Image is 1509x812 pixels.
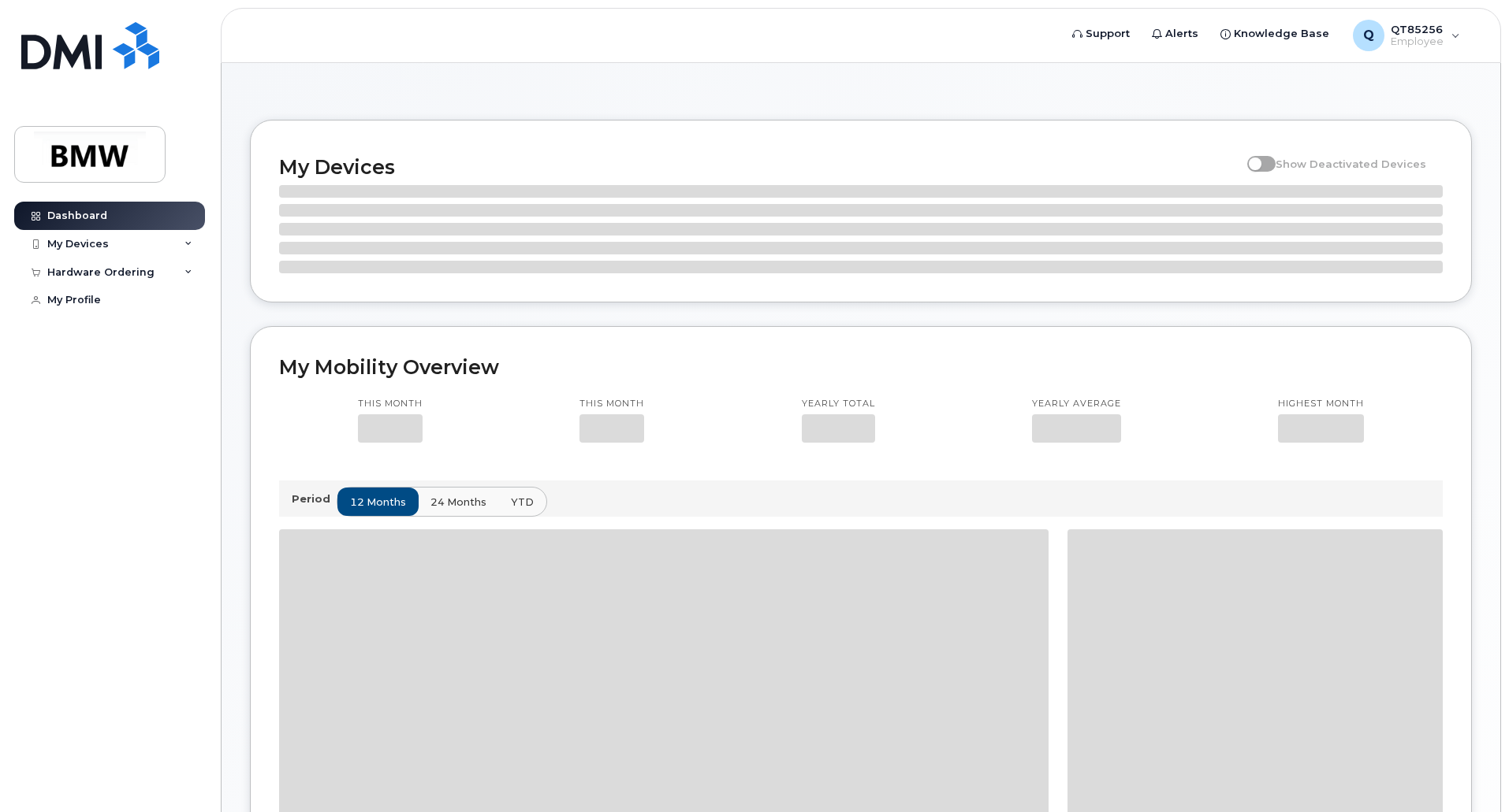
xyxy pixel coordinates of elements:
[358,398,423,410] p: This month
[430,495,486,510] span: 24 months
[802,398,875,410] p: Yearly total
[1032,398,1121,410] p: Yearly average
[1247,149,1260,161] input: Show Deactivated Devices
[511,495,534,510] span: YTD
[579,398,644,410] p: This month
[1278,398,1364,410] p: Highest month
[279,355,1443,379] h2: My Mobility Overview
[279,155,1239,179] h2: My Devices
[1276,158,1426,170] span: Show Deactivated Devices
[292,491,337,506] p: Period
